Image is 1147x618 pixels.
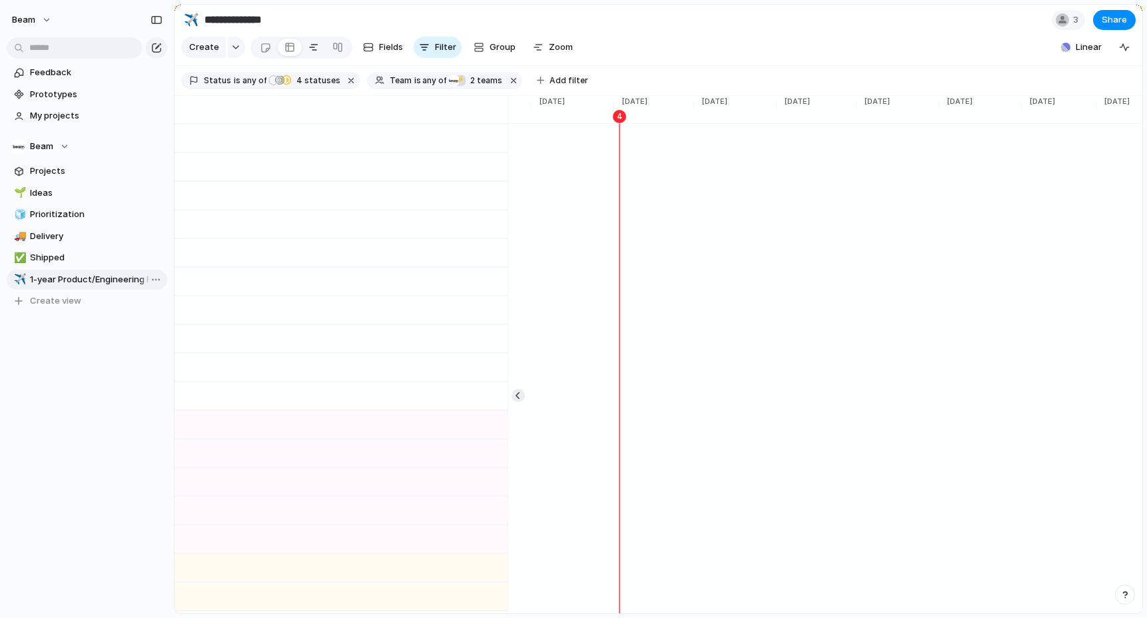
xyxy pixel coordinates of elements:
[30,273,163,286] span: 1-year Product/Engineering Roadmap
[857,96,894,107] span: [DATE]
[30,186,163,200] span: Ideas
[30,208,163,221] span: Prioritization
[30,251,163,264] span: Shipped
[30,140,53,153] span: Beam
[14,228,23,244] div: 🚚
[7,291,167,311] button: Create view
[412,73,450,88] button: isany of
[14,185,23,200] div: 🌱
[292,75,340,87] span: statuses
[30,164,163,178] span: Projects
[1096,96,1134,107] span: [DATE]
[12,251,25,264] button: ✅
[939,96,976,107] span: [DATE]
[455,75,466,86] div: ⚡
[12,273,25,286] button: ✈️
[7,106,167,126] a: My projects
[1056,37,1107,57] button: Linear
[7,270,167,290] a: ✈️1-year Product/Engineering Roadmap
[7,137,167,156] button: Beam
[189,41,219,54] span: Create
[358,37,408,58] button: Fields
[7,161,167,181] a: Projects
[7,85,167,105] a: Prototypes
[466,75,502,87] span: teams
[528,37,578,58] button: Zoom
[490,41,516,54] span: Group
[777,96,814,107] span: [DATE]
[30,230,163,243] span: Delivery
[12,230,25,243] button: 🚚
[7,63,167,83] a: Feedback
[231,73,269,88] button: isany of
[549,41,573,54] span: Zoom
[1022,96,1059,107] span: [DATE]
[14,272,23,287] div: ✈️
[379,41,403,54] span: Fields
[613,110,626,123] div: 4
[292,75,304,85] span: 4
[240,75,266,87] span: any of
[181,9,202,31] button: ✈️
[234,75,240,87] span: is
[532,96,569,107] span: [DATE]
[181,37,226,58] button: Create
[12,13,35,27] span: Beam
[1073,13,1082,27] span: 3
[421,75,447,87] span: any of
[448,73,505,88] button: ⚡2 teams
[7,204,167,224] a: 🧊Prioritization
[694,96,731,107] span: [DATE]
[7,183,167,203] a: 🌱Ideas
[550,75,588,87] span: Add filter
[204,75,231,87] span: Status
[467,37,522,58] button: Group
[1102,13,1127,27] span: Share
[184,11,198,29] div: ✈️
[30,109,163,123] span: My projects
[1076,41,1102,54] span: Linear
[414,37,462,58] button: Filter
[14,250,23,266] div: ✅
[30,294,81,308] span: Create view
[7,248,167,268] a: ✅Shipped
[435,41,456,54] span: Filter
[14,207,23,222] div: 🧊
[12,186,25,200] button: 🌱
[6,9,59,31] button: Beam
[414,75,421,87] span: is
[614,96,651,107] span: [DATE]
[268,73,343,88] button: 4 statuses
[30,66,163,79] span: Feedback
[30,88,163,101] span: Prototypes
[7,226,167,246] a: 🚚Delivery
[1093,10,1136,30] button: Share
[466,75,477,85] span: 2
[390,75,412,87] span: Team
[529,71,596,90] button: Add filter
[12,208,25,221] button: 🧊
